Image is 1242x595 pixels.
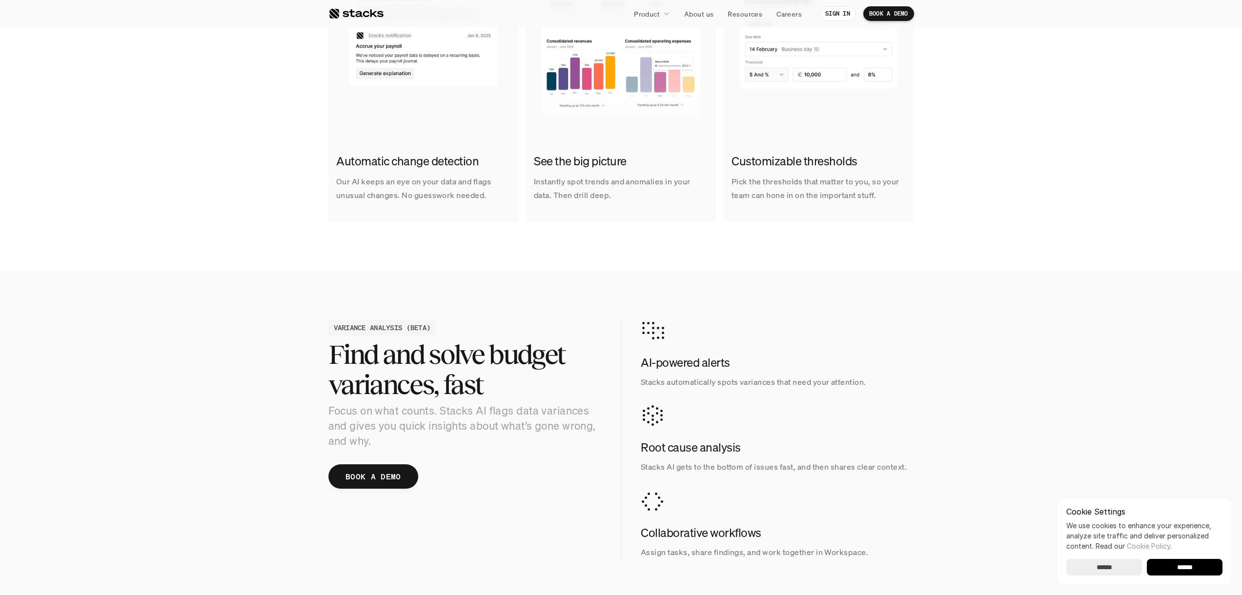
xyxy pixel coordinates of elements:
p: We use cookies to enhance your experience, analyze site traffic and deliver personalized content. [1066,520,1222,551]
h4: Root cause analysis [641,439,914,456]
p: Careers [776,9,802,19]
a: About us [678,5,719,22]
h2: Automatic change detection [336,153,510,170]
h2: See the big picture [534,153,708,170]
a: BOOK A DEMO [328,464,418,489]
a: SIGN IN [819,6,856,21]
p: Instantly spot trends and anomalies in your data. Then drill deep. [534,174,708,202]
a: BOOK A DEMO [863,6,914,21]
p: Assign tasks, share findings, and work together in Workspace. [641,545,914,559]
p: About us [684,9,713,19]
a: Resources [722,5,768,22]
a: Cookie Policy [1127,542,1170,550]
h4: Collaborative workflows [641,525,914,541]
p: SIGN IN [825,10,850,17]
p: Product [634,9,660,19]
h2: Find and solve budget variances, fast [328,339,602,399]
h2: VARIANCE ANALYSIS (BETA) [334,322,431,333]
p: Resources [728,9,762,19]
p: BOOK A DEMO [346,469,401,483]
span: Read our . [1096,542,1172,550]
h2: Customizable thresholds [732,153,906,170]
p: Focus on what counts. Stacks AI flags data variances and gives you quick insights about what’s go... [328,403,602,448]
p: Our AI keeps an eye on your data and flags unusual changes. No guesswork needed. [336,174,510,202]
h4: AI-powered alerts [641,355,914,371]
a: Privacy Policy [115,186,158,193]
p: Cookie Settings [1066,508,1222,516]
p: Stacks AI gets to the bottom of issues fast, and then shares clear context. [641,460,914,474]
p: Pick the thresholds that matter to you, so your team can hone in on the important stuff. [732,174,906,202]
p: Stacks automatically spots variances that need your attention. [641,375,914,389]
a: Careers [771,5,808,22]
p: BOOK A DEMO [869,10,908,17]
